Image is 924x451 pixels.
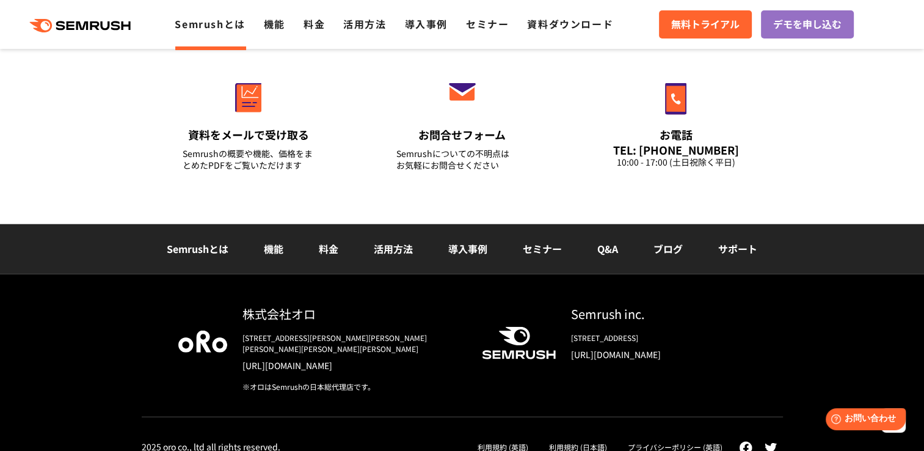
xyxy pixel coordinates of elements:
[405,16,448,31] a: 導入事例
[610,127,742,142] div: お電話
[183,127,315,142] div: 資料をメールで受け取る
[597,241,618,256] a: Q&A
[653,241,683,256] a: ブログ
[343,16,386,31] a: 活用方法
[523,241,562,256] a: セミナー
[815,403,911,438] iframe: Help widget launcher
[319,241,338,256] a: 料金
[304,16,325,31] a: 料金
[175,16,245,31] a: Semrushとは
[371,57,554,186] a: お問合せフォーム Semrushについての不明点はお気軽にお問合せください
[396,127,528,142] div: お問合せフォーム
[571,332,746,343] div: [STREET_ADDRESS]
[610,156,742,168] div: 10:00 - 17:00 (土日祝除く平日)
[183,148,315,171] div: Semrushの概要や機能、価格をまとめたPDFをご覧いただけます
[761,10,854,38] a: デモを申し込む
[264,16,285,31] a: 機能
[527,16,613,31] a: 資料ダウンロード
[571,348,746,361] a: [URL][DOMAIN_NAME]
[571,305,746,323] div: Semrush inc.
[671,16,740,32] span: 無料トライアル
[718,241,757,256] a: サポート
[659,10,752,38] a: 無料トライアル
[157,57,340,186] a: 資料をメールで受け取る Semrushの概要や機能、価格をまとめたPDFをご覧いただけます
[242,381,462,392] div: ※オロはSemrushの日本総代理店です。
[167,241,228,256] a: Semrushとは
[242,359,462,372] a: [URL][DOMAIN_NAME]
[242,332,462,354] div: [STREET_ADDRESS][PERSON_NAME][PERSON_NAME][PERSON_NAME][PERSON_NAME][PERSON_NAME]
[396,148,528,171] div: Semrushについての不明点は お気軽にお問合せください
[466,16,509,31] a: セミナー
[610,143,742,156] div: TEL: [PHONE_NUMBER]
[178,331,227,353] img: oro company
[773,16,842,32] span: デモを申し込む
[242,305,462,323] div: 株式会社オロ
[374,241,413,256] a: 活用方法
[264,241,283,256] a: 機能
[448,241,487,256] a: 導入事例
